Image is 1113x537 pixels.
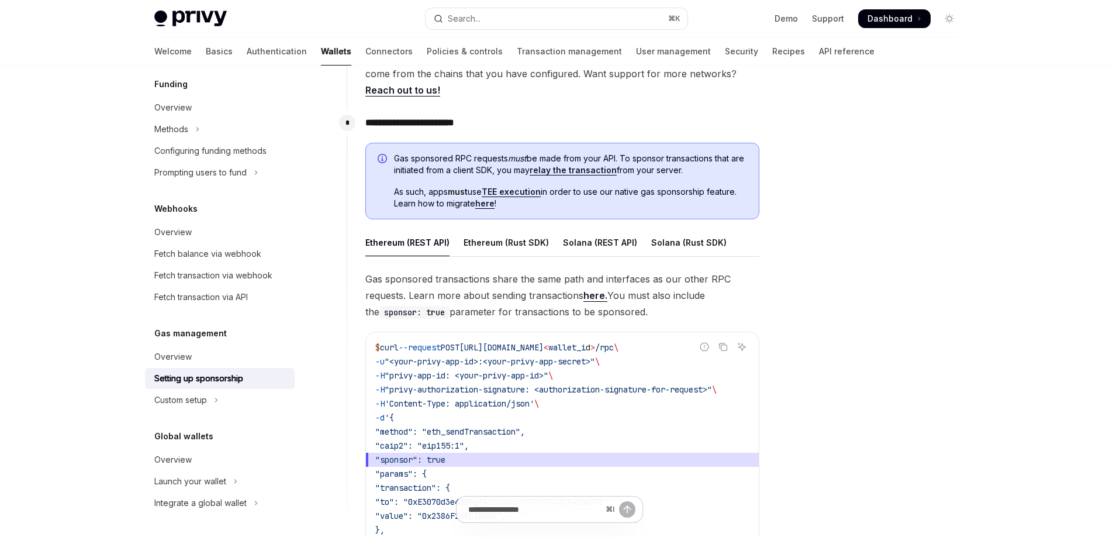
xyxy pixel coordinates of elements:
[145,243,295,264] a: Fetch balance via webhook
[619,501,635,518] button: Send message
[697,339,712,354] button: Report incorrect code
[145,162,295,183] button: Toggle Prompting users to fund section
[775,13,798,25] a: Demo
[867,13,912,25] span: Dashboard
[375,342,380,353] span: $
[145,222,295,243] a: Overview
[385,356,595,367] span: "<your-privy-app-id>:<your-privy-app-secret>"
[145,140,295,161] a: Configuring funding methods
[154,393,207,407] div: Custom setup
[563,229,637,256] div: Solana (REST API)
[940,9,959,28] button: Toggle dark mode
[385,398,534,409] span: 'Content-Type: application/json'
[154,11,227,27] img: light logo
[441,342,459,353] span: POST
[819,37,874,66] a: API reference
[394,153,747,176] span: Gas sponsored RPC requests be made from your API. To sponsor transactions that are initiated from...
[154,166,247,180] div: Prompting users to fund
[614,342,618,353] span: \
[154,496,247,510] div: Integrate a global wallet
[548,342,586,353] span: wallet_i
[154,144,267,158] div: Configuring funding methods
[375,426,525,437] span: "method": "eth_sendTransaction",
[426,8,687,29] button: Open search
[154,247,261,261] div: Fetch balance via webhook
[379,306,450,319] code: sponsor: true
[154,371,243,385] div: Setting up sponsorship
[375,398,385,409] span: -H
[145,119,295,140] button: Toggle Methods section
[154,268,272,283] div: Fetch transaction via webhook
[145,368,295,389] a: Setting up sponsorship
[548,370,553,381] span: \
[375,455,445,465] span: "sponsor": true
[734,339,749,354] button: Ask AI
[858,9,931,28] a: Dashboard
[154,101,192,115] div: Overview
[448,187,468,197] strong: must
[145,346,295,367] a: Overview
[459,342,544,353] span: [URL][DOMAIN_NAME]
[595,356,600,367] span: \
[468,497,601,522] input: Ask a question...
[154,77,188,91] h5: Funding
[375,412,385,423] span: -d
[427,37,503,66] a: Policies & controls
[365,229,450,256] div: Ethereum (REST API)
[375,384,385,395] span: -H
[712,384,717,395] span: \
[365,84,440,97] a: Reach out to us!
[154,429,213,443] h5: Global wallets
[583,290,607,302] a: here.
[145,493,295,514] button: Toggle Integrate a global wallet section
[378,154,389,166] svg: Info
[154,453,192,467] div: Overview
[154,122,188,136] div: Methods
[544,342,548,353] span: <
[590,342,595,353] span: >
[530,165,617,175] a: relay the transaction
[475,198,495,209] a: here
[534,398,539,409] span: \
[154,202,198,216] h5: Webhooks
[365,49,759,98] span: Select which chains you want to enable sponsorship for. Sponsored requests may only come from the...
[247,37,307,66] a: Authentication
[145,287,295,308] a: Fetch transaction via API
[586,342,590,353] span: d
[517,37,622,66] a: Transaction management
[145,97,295,118] a: Overview
[482,187,541,197] a: TEE execution
[812,13,844,25] a: Support
[145,390,295,411] button: Toggle Custom setup section
[394,186,747,209] span: As such, apps use in order to use our native gas sponsorship feature. Learn how to migrate !
[448,12,481,26] div: Search...
[375,469,427,479] span: "params": {
[154,290,248,304] div: Fetch transaction via API
[636,37,711,66] a: User management
[375,370,385,381] span: -H
[508,153,527,163] em: must
[145,265,295,286] a: Fetch transaction via webhook
[154,350,192,364] div: Overview
[725,37,758,66] a: Security
[145,449,295,470] a: Overview
[668,14,680,23] span: ⌘ K
[385,384,712,395] span: "privy-authorization-signature: <authorization-signature-for-request>"
[399,342,441,353] span: --request
[154,225,192,239] div: Overview
[375,440,469,451] span: "caip2": "eip155:1",
[595,342,614,353] span: /rpc
[464,229,549,256] div: Ethereum (Rust SDK)
[375,483,450,493] span: "transaction": {
[365,37,413,66] a: Connectors
[772,37,805,66] a: Recipes
[365,271,759,320] span: Gas sponsored transactions share the same path and interfaces as our other RPC requests. Learn mo...
[715,339,731,354] button: Copy the contents from the code block
[154,474,226,488] div: Launch your wallet
[206,37,233,66] a: Basics
[651,229,727,256] div: Solana (Rust SDK)
[154,326,227,340] h5: Gas management
[385,412,394,423] span: '{
[385,370,548,381] span: "privy-app-id: <your-privy-app-id>"
[321,37,351,66] a: Wallets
